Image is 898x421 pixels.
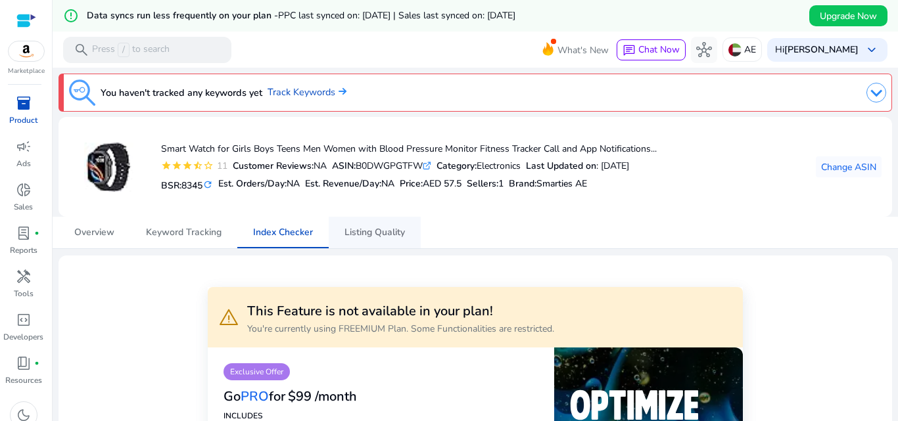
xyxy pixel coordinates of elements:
h3: Go for [224,389,285,405]
span: chat [623,44,636,57]
b: [PERSON_NAME] [784,43,859,56]
h5: : [509,179,587,190]
p: Reports [10,244,37,256]
b: Category: [437,160,477,172]
h3: $99 /month [288,389,357,405]
img: arrow-right.svg [335,87,346,95]
div: Electronics [437,159,521,173]
mat-icon: error_outline [63,8,79,24]
button: Upgrade Now [809,5,887,26]
span: Index Checker [253,228,313,237]
button: hub [691,37,717,63]
mat-icon: star_border [203,160,214,171]
h5: Data syncs run less frequently on your plan - [87,11,515,22]
span: PRO [241,388,269,405]
h5: Sellers: [467,179,504,190]
span: Chat Now [638,43,680,56]
img: 51D+qPVijcL._AC_US40_.jpg [84,143,133,192]
p: AE [744,38,756,61]
p: Ads [16,158,31,169]
a: Track Keywords [268,85,346,100]
div: NA [233,159,327,173]
mat-icon: refresh [202,179,213,191]
p: Product [9,114,37,126]
p: Marketplace [8,66,45,76]
span: What's New [557,39,609,62]
span: PPC last synced on: [DATE] | Sales last synced on: [DATE] [278,9,515,22]
span: 8345 [181,179,202,192]
p: Exclusive Offer [224,363,290,380]
img: amazon.svg [9,41,44,61]
img: ae.svg [728,43,742,56]
div: B0DWGPGTFW [332,159,431,173]
span: keyboard_arrow_down [864,42,880,58]
img: dropdown-arrow.svg [866,83,886,102]
div: 11 [214,159,227,173]
span: Smarties AE [536,177,587,190]
p: You're currently using FREEMIUM Plan. Some Functionalities are restricted. [247,322,554,336]
span: Keyword Tracking [146,228,222,237]
h4: Smart Watch for Girls Boys Teens Men Women with Blood Pressure Monitor Fitness Tracker Call and A... [161,144,657,155]
span: Brand [509,177,534,190]
span: search [74,42,89,58]
b: Last Updated on [526,160,596,172]
b: ASIN: [332,160,356,172]
mat-icon: star_half [193,160,203,171]
h5: Est. Orders/Day: [218,179,300,190]
mat-icon: star [182,160,193,171]
span: lab_profile [16,225,32,241]
span: 1 [498,177,504,190]
span: Overview [74,228,114,237]
h3: You haven't tracked any keywords yet [101,85,262,100]
button: chatChat Now [617,39,686,60]
span: inventory_2 [16,95,32,111]
p: Press to search [92,43,170,57]
h5: BSR: [161,177,213,192]
p: Tools [14,288,34,299]
span: campaign [16,139,32,154]
span: Upgrade Now [820,9,877,23]
mat-icon: star [161,160,172,171]
p: Developers [3,331,43,343]
span: NA [287,177,300,190]
img: keyword-tracking.svg [69,79,95,106]
span: book_4 [16,355,32,371]
span: NA [381,177,394,190]
p: Sales [14,201,33,213]
span: Listing Quality [344,228,405,237]
span: fiber_manual_record [34,361,39,366]
div: : [DATE] [526,159,629,173]
p: Hi [775,45,859,55]
h3: This Feature is not available in your plan! [247,303,554,319]
span: donut_small [16,182,32,198]
span: handyman [16,269,32,284]
span: AED 57.5 [423,177,461,190]
p: Resources [5,374,42,386]
b: Customer Reviews: [233,160,314,172]
button: Change ASIN [816,156,882,177]
mat-icon: star [172,160,182,171]
span: Change ASIN [821,160,876,174]
span: / [118,43,130,57]
span: code_blocks [16,312,32,328]
span: fiber_manual_record [34,231,39,236]
span: hub [696,42,712,58]
h5: Est. Revenue/Day: [305,179,394,190]
span: warning [218,307,239,328]
h5: Price: [400,179,461,190]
